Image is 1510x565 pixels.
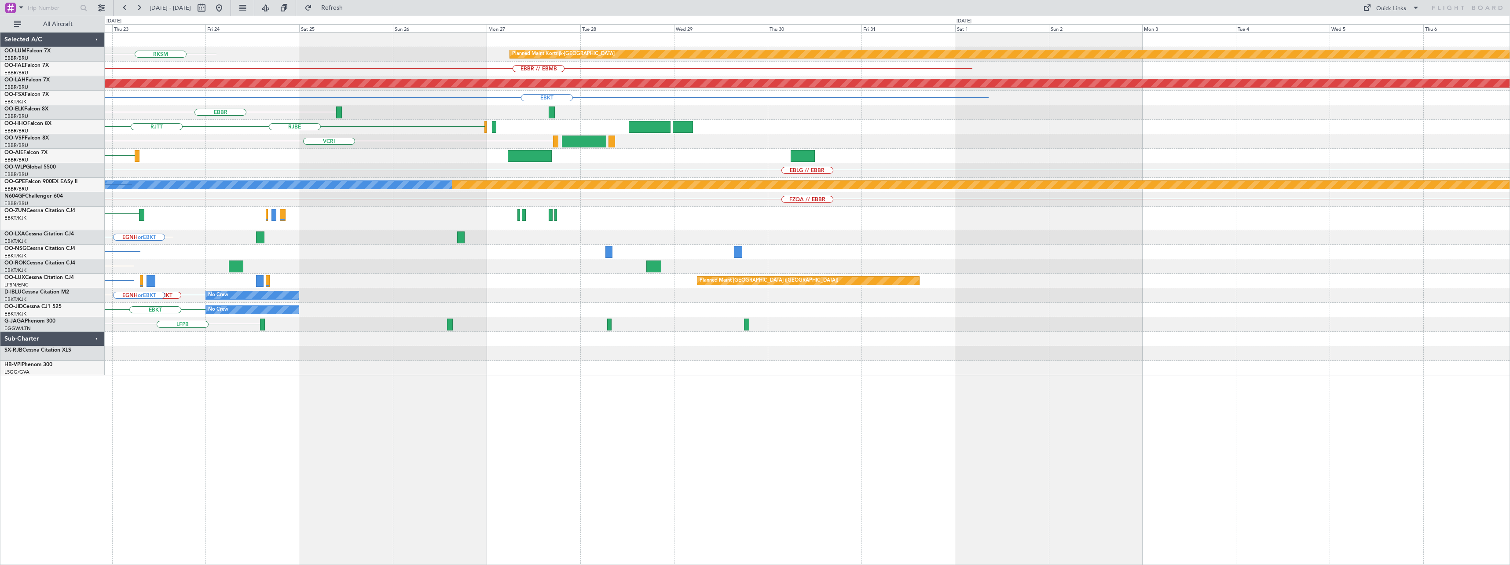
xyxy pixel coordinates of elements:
input: Trip Number [27,1,77,15]
span: OO-NSG [4,246,26,251]
span: OO-FAE [4,63,25,68]
a: OO-LXACessna Citation CJ4 [4,231,74,237]
a: EBBR/BRU [4,186,28,192]
span: OO-JID [4,304,23,309]
a: EBKT/KJK [4,311,26,317]
a: OO-ROKCessna Citation CJ4 [4,260,75,266]
span: Refresh [314,5,351,11]
a: N604GFChallenger 604 [4,194,63,199]
div: Thu 30 [768,24,861,32]
span: OO-LUM [4,48,26,54]
div: Thu 23 [112,24,206,32]
div: Mon 27 [487,24,580,32]
span: OO-AIE [4,150,23,155]
div: Mon 3 [1142,24,1236,32]
a: OO-HHOFalcon 8X [4,121,51,126]
a: EBBR/BRU [4,55,28,62]
a: EBKT/KJK [4,215,26,221]
a: OO-NSGCessna Citation CJ4 [4,246,75,251]
div: Sun 2 [1049,24,1143,32]
a: OO-FSXFalcon 7X [4,92,49,97]
span: G-JAGA [4,319,25,324]
a: OO-GPEFalcon 900EX EASy II [4,179,77,184]
a: G-JAGAPhenom 300 [4,319,55,324]
div: Sun 26 [393,24,487,32]
a: OO-FAEFalcon 7X [4,63,49,68]
a: EBBR/BRU [4,142,28,149]
span: OO-LXA [4,231,25,237]
a: EBKT/KJK [4,296,26,303]
div: Planned Maint Kortrijk-[GEOGRAPHIC_DATA] [512,48,615,61]
span: D-IBLU [4,290,22,295]
div: No Crew [208,303,228,316]
div: [DATE] [957,18,971,25]
a: OO-ZUNCessna Citation CJ4 [4,208,75,213]
a: EBKT/KJK [4,99,26,105]
a: EBKT/KJK [4,253,26,259]
span: OO-GPE [4,179,25,184]
div: Quick Links [1376,4,1406,13]
div: [DATE] [106,18,121,25]
span: SX-RJB [4,348,22,353]
div: No Crew [208,289,228,302]
span: OO-ROK [4,260,26,266]
span: OO-ZUN [4,208,26,213]
div: Fri 24 [205,24,299,32]
a: EBBR/BRU [4,200,28,207]
div: Wed 29 [674,24,768,32]
a: EBBR/BRU [4,84,28,91]
a: OO-JIDCessna CJ1 525 [4,304,62,309]
div: Wed 5 [1330,24,1423,32]
a: OO-VSFFalcon 8X [4,136,49,141]
a: EBBR/BRU [4,157,28,163]
span: OO-LAH [4,77,26,83]
div: Tue 28 [580,24,674,32]
a: EBBR/BRU [4,128,28,134]
span: OO-FSX [4,92,25,97]
a: OO-AIEFalcon 7X [4,150,48,155]
a: OO-LAHFalcon 7X [4,77,50,83]
a: SX-RJBCessna Citation XLS [4,348,71,353]
span: OO-LUX [4,275,25,280]
button: Quick Links [1359,1,1424,15]
a: OO-WLPGlobal 5500 [4,165,56,170]
span: HB-VPI [4,362,22,367]
div: Sat 1 [955,24,1049,32]
a: OO-LUXCessna Citation CJ4 [4,275,74,280]
a: LSGG/GVA [4,369,29,375]
span: OO-ELK [4,106,24,112]
span: OO-VSF [4,136,25,141]
a: OO-LUMFalcon 7X [4,48,51,54]
span: [DATE] - [DATE] [150,4,191,12]
a: EGGW/LTN [4,325,31,332]
div: Tue 4 [1236,24,1330,32]
a: HB-VPIPhenom 300 [4,362,52,367]
span: All Aircraft [23,21,93,27]
div: Fri 31 [861,24,955,32]
a: EBBR/BRU [4,171,28,178]
a: LFSN/ENC [4,282,29,288]
a: OO-ELKFalcon 8X [4,106,48,112]
a: EBKT/KJK [4,267,26,274]
div: Planned Maint [GEOGRAPHIC_DATA] ([GEOGRAPHIC_DATA]) [700,274,838,287]
a: EBKT/KJK [4,238,26,245]
span: OO-WLP [4,165,26,170]
button: All Aircraft [10,17,95,31]
a: EBBR/BRU [4,70,28,76]
span: N604GF [4,194,25,199]
div: Sat 25 [299,24,393,32]
a: EBBR/BRU [4,113,28,120]
a: D-IBLUCessna Citation M2 [4,290,69,295]
span: OO-HHO [4,121,27,126]
button: Refresh [301,1,353,15]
